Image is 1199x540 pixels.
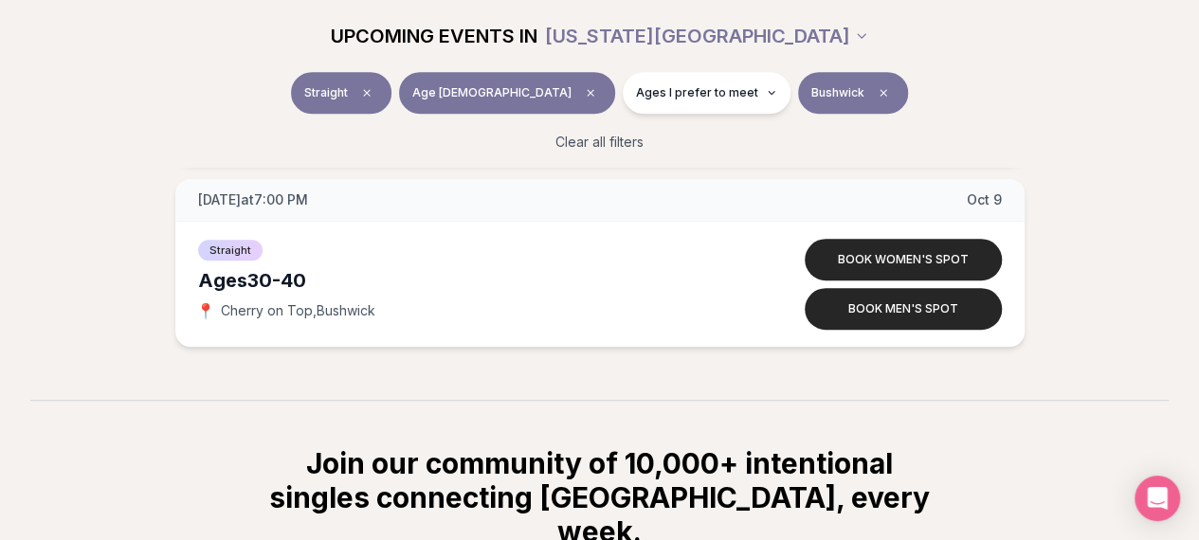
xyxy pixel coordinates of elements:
span: Bushwick [811,85,864,100]
span: Age [DEMOGRAPHIC_DATA] [412,85,572,100]
button: Clear all filters [544,121,655,163]
span: Clear event type filter [355,81,378,104]
div: Ages 30-40 [198,267,733,294]
button: [US_STATE][GEOGRAPHIC_DATA] [545,15,869,57]
button: Ages I prefer to meet [623,72,790,114]
button: Book men's spot [805,288,1002,330]
span: Cherry on Top , Bushwick [221,301,375,320]
span: Ages I prefer to meet [636,85,758,100]
button: StraightClear event type filter [291,72,391,114]
span: Straight [198,240,263,261]
button: Age [DEMOGRAPHIC_DATA]Clear age [399,72,615,114]
span: Straight [304,85,348,100]
span: Oct 9 [967,190,1002,209]
span: Clear age [579,81,602,104]
button: BushwickClear borough filter [798,72,908,114]
span: [DATE] at 7:00 PM [198,190,308,209]
span: UPCOMING EVENTS IN [331,23,537,49]
div: Open Intercom Messenger [1135,476,1180,521]
button: Book women's spot [805,239,1002,280]
span: 📍 [198,303,213,318]
span: Clear borough filter [872,81,895,104]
